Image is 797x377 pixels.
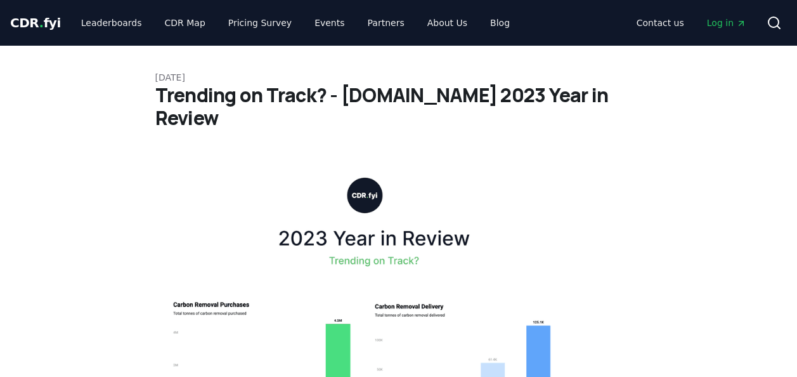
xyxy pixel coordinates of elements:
[10,15,61,30] span: CDR fyi
[480,11,520,34] a: Blog
[39,15,44,30] span: .
[155,71,642,84] p: [DATE]
[626,11,694,34] a: Contact us
[626,11,756,34] nav: Main
[71,11,152,34] a: Leaderboards
[304,11,354,34] a: Events
[697,11,756,34] a: Log in
[155,11,216,34] a: CDR Map
[218,11,302,34] a: Pricing Survey
[10,14,61,32] a: CDR.fyi
[358,11,415,34] a: Partners
[71,11,520,34] nav: Main
[417,11,477,34] a: About Us
[707,17,746,29] span: Log in
[155,84,642,129] h1: Trending on Track? - [DOMAIN_NAME] 2023 Year in Review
